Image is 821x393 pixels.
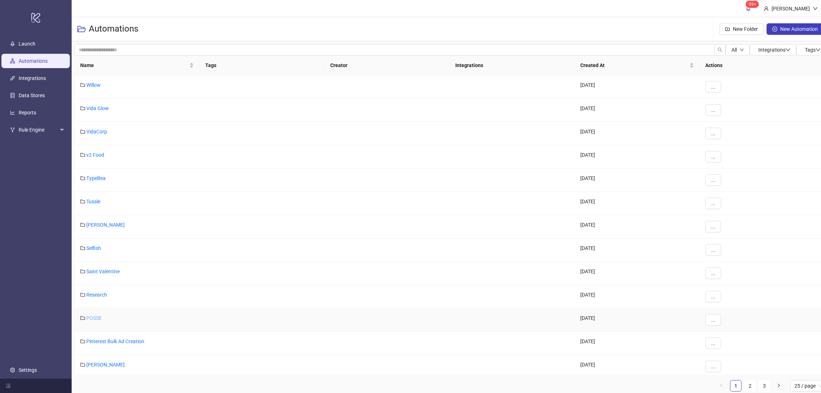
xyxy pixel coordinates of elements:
div: [DATE] [575,238,700,262]
button: ... [705,174,721,186]
a: v2 Food [86,152,104,158]
a: [PERSON_NAME] [86,222,125,228]
button: ... [705,361,721,372]
th: Tags [200,56,325,75]
span: ... [711,200,715,206]
button: ... [705,151,721,162]
span: folder [80,362,85,367]
button: right [773,380,784,392]
div: [DATE] [575,285,700,308]
div: [DATE] [575,122,700,145]
button: ... [705,221,721,232]
span: folder [80,269,85,274]
span: ... [711,84,715,90]
span: ... [711,270,715,276]
button: left [716,380,727,392]
span: user [764,6,769,11]
span: folder [80,292,85,297]
span: ... [711,177,715,183]
span: New Folder [733,26,758,32]
span: All [731,47,737,53]
th: Name [75,56,200,75]
h3: Automations [89,23,138,35]
a: Integrations [19,75,46,81]
span: ... [711,364,715,369]
span: down [813,6,818,11]
span: folder [80,82,85,87]
a: POSSE [86,315,102,321]
div: [DATE] [575,355,700,378]
span: down [786,47,791,52]
span: ... [711,131,715,136]
li: 3 [759,380,770,392]
span: ... [711,154,715,160]
div: [DATE] [575,169,700,192]
span: Integrations [758,47,791,53]
span: ... [711,317,715,323]
span: left [719,383,724,388]
span: down [740,48,744,52]
a: 1 [730,380,741,391]
a: Tussle [86,199,100,204]
button: ... [705,314,721,326]
span: ... [711,224,715,229]
a: 3 [759,380,770,391]
div: [DATE] [575,99,700,122]
div: [PERSON_NAME] [769,5,813,13]
span: Rule Engine [19,123,58,137]
sup: 1748 [746,1,759,8]
span: folder-add [725,27,730,32]
span: folder [80,222,85,227]
span: folder [80,316,85,321]
button: ... [705,128,721,139]
a: Saint Valentine [86,269,120,274]
button: ... [705,267,721,279]
div: [DATE] [575,332,700,355]
span: folder [80,106,85,111]
span: folder [80,176,85,181]
span: folder [80,152,85,157]
span: folder [80,129,85,134]
button: ... [705,198,721,209]
a: [PERSON_NAME] [86,362,125,368]
span: New Automation [780,26,818,32]
span: search [717,47,722,52]
th: Integrations [450,56,575,75]
a: Vida Glow [86,105,109,111]
a: VidaCorp [86,129,107,134]
li: Previous Page [716,380,727,392]
a: Pinterest Bulk Ad Creation [86,338,144,344]
a: Data Stores [19,93,45,98]
a: 2 [745,380,755,391]
span: ... [711,107,715,113]
span: fork [10,127,15,132]
span: bell [746,6,751,11]
button: ... [705,104,721,116]
span: ... [711,294,715,299]
span: menu-fold [6,383,11,388]
div: [DATE] [575,145,700,169]
button: Alldown [726,44,750,56]
a: Research [86,292,107,298]
a: Automations [19,58,48,64]
div: [DATE] [575,308,700,332]
span: plus-circle [772,27,777,32]
a: Launch [19,41,35,47]
button: New Folder [719,23,764,35]
span: right [777,383,781,388]
span: Name [80,61,188,69]
a: Willow [86,82,101,88]
span: folder [80,246,85,251]
span: folder [80,199,85,204]
div: [DATE] [575,215,700,238]
button: ... [705,291,721,302]
span: Created At [580,61,688,69]
li: 1 [730,380,741,392]
span: ... [711,247,715,253]
div: [DATE] [575,262,700,285]
a: Selfish [86,245,101,251]
a: Settings [19,367,37,373]
a: Reports [19,110,36,115]
span: down [816,47,821,52]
